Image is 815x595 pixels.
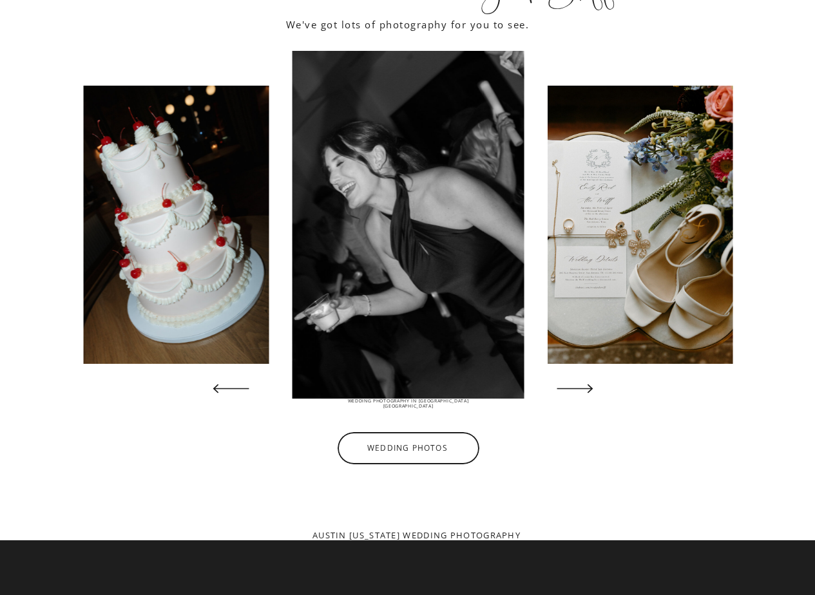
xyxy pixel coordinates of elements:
p: We've got lots of photography for you to see. [264,15,551,34]
nav: Austin [US_STATE] Wedding photography reviews [296,531,537,540]
img: A beautiful 3 tier cake with cherries on top at the Thompson Austin Hotel. [83,86,269,364]
nav: Wedding Photography in [GEOGRAPHIC_DATA] [GEOGRAPHIC_DATA] [338,399,479,408]
img: A guest dancing at Hotel Magdalena in Austin [292,51,524,399]
a: Wedding Photos [347,444,468,453]
img: wedding detail shot of invitations for a wedding venue in Austin Texas. Wedding shoes, and jewelr... [547,86,733,364]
